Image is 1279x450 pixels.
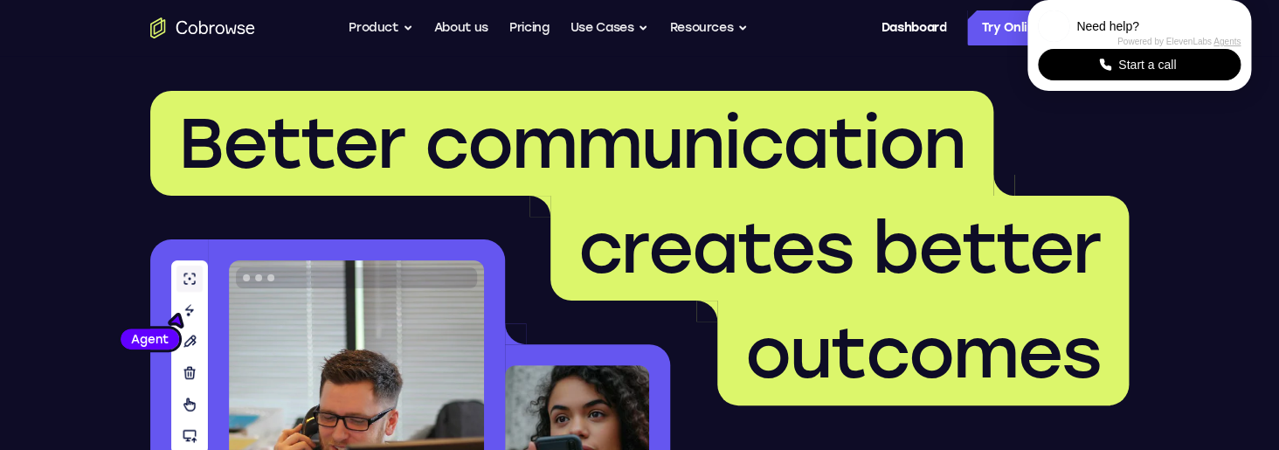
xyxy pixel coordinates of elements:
button: Product [349,10,413,45]
a: Try Online Demo [967,10,1129,45]
button: Resources [669,10,748,45]
span: creates better [578,206,1101,290]
button: Use Cases [570,10,648,45]
span: Better communication [178,101,965,185]
a: Dashboard [881,10,946,45]
a: Go to the home page [150,17,255,38]
span: outcomes [745,311,1101,395]
a: Pricing [509,10,550,45]
a: About us [434,10,488,45]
